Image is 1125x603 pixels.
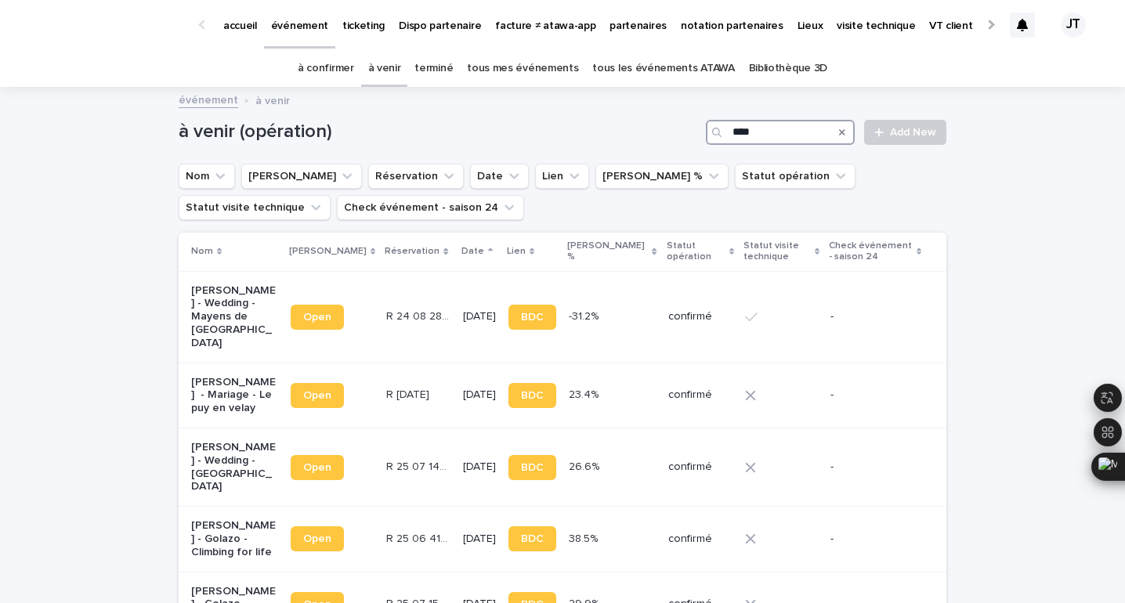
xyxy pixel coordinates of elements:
[830,310,917,323] p: -
[368,50,401,87] a: à venir
[298,50,354,87] a: à confirmer
[414,50,453,87] a: terminé
[508,383,556,408] a: BDC
[668,310,733,323] p: confirmé
[461,243,484,260] p: Date
[191,441,278,493] p: [PERSON_NAME] - Wedding - [GEOGRAPHIC_DATA]
[303,462,331,473] span: Open
[291,305,344,330] a: Open
[241,164,362,189] button: Lien Stacker
[31,9,183,41] img: Ls34BcGeRexTGTNfXpUC
[179,195,331,220] button: Statut visite technique
[386,529,453,546] p: R 25 06 4104
[830,388,917,402] p: -
[521,462,544,473] span: BDC
[179,271,946,363] tr: [PERSON_NAME] - Wedding - Mayens de [GEOGRAPHIC_DATA]OpenR 24 08 2835R 24 08 2835 [DATE]BDC-31.2%...
[507,243,526,260] p: Lien
[521,312,544,323] span: BDC
[508,455,556,480] a: BDC
[463,310,496,323] p: [DATE]
[667,237,725,266] p: Statut opération
[289,243,367,260] p: [PERSON_NAME]
[864,120,946,145] a: Add New
[303,533,331,544] span: Open
[337,195,524,220] button: Check événement - saison 24
[470,164,529,189] button: Date
[179,363,946,428] tr: [PERSON_NAME] - Mariage - Le puy en velayOpenR [DATE]R [DATE] [DATE]BDC23.4%23.4% confirmé-
[569,307,602,323] p: -31.2%
[463,460,496,474] p: [DATE]
[521,390,544,401] span: BDC
[706,120,855,145] input: Search
[179,507,946,572] tr: [PERSON_NAME] - Golazo - Climbing for lifeOpenR 25 06 4104R 25 06 4104 [DATE]BDC38.5%38.5% confirmé-
[386,457,453,474] p: R 25 07 1475
[463,533,496,546] p: [DATE]
[303,390,331,401] span: Open
[463,388,496,402] p: [DATE]
[386,385,432,402] p: R [DATE]
[829,237,913,266] p: Check événement - saison 24
[668,533,733,546] p: confirmé
[830,460,917,474] p: -
[291,455,344,480] a: Open
[179,164,235,189] button: Nom
[508,526,556,551] a: BDC
[569,385,602,402] p: 23.4%
[890,127,936,138] span: Add New
[567,237,649,266] p: [PERSON_NAME] %
[179,121,700,143] h1: à venir (opération)
[191,243,213,260] p: Nom
[191,376,278,415] p: [PERSON_NAME] - Mariage - Le puy en velay
[368,164,464,189] button: Réservation
[385,243,440,260] p: Réservation
[743,237,811,266] p: Statut visite technique
[668,388,733,402] p: confirmé
[668,460,733,474] p: confirmé
[191,519,278,558] p: [PERSON_NAME] - Golazo - Climbing for life
[291,526,344,551] a: Open
[303,312,331,323] span: Open
[191,284,278,350] p: [PERSON_NAME] - Wedding - Mayens de [GEOGRAPHIC_DATA]
[830,533,917,546] p: -
[508,305,556,330] a: BDC
[467,50,578,87] a: tous mes événements
[569,529,601,546] p: 38.5%
[255,91,290,108] p: à venir
[735,164,856,189] button: Statut opération
[521,533,544,544] span: BDC
[1061,13,1086,38] div: JT
[592,50,734,87] a: tous les événements ATAWA
[179,428,946,506] tr: [PERSON_NAME] - Wedding - [GEOGRAPHIC_DATA]OpenR 25 07 1475R 25 07 1475 [DATE]BDC26.6%26.6% confi...
[386,307,453,323] p: R 24 08 2835
[535,164,589,189] button: Lien
[595,164,729,189] button: Marge %
[569,457,602,474] p: 26.6%
[291,383,344,408] a: Open
[749,50,827,87] a: Bibliothèque 3D
[179,90,238,108] a: événement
